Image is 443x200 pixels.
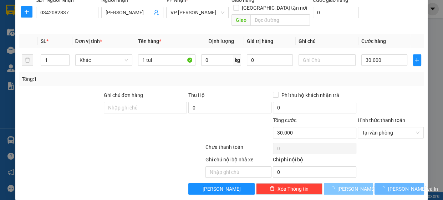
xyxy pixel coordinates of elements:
span: plus [21,9,32,15]
span: Đơn vị tính [75,38,102,44]
label: Hình thức thanh toán [358,117,405,123]
input: VD: Bàn, Ghế [138,54,195,66]
span: VP Ngọc Hồi [170,7,224,18]
div: Chưa thanh toán [205,143,273,156]
span: [PERSON_NAME] [203,185,241,193]
span: Tổng cước [273,117,296,123]
span: Cước hàng [361,38,386,44]
input: Nhập ghi chú [205,166,272,178]
button: delete [22,54,33,66]
span: Tại văn phòng [362,127,420,138]
button: plus [413,54,421,66]
th: Ghi chú [296,34,359,48]
span: Phí thu hộ khách nhận trả [279,91,342,99]
span: kg [234,54,241,66]
button: deleteXóa Thông tin [256,183,322,195]
span: user-add [153,10,159,15]
span: SL [41,38,46,44]
label: Ghi chú đơn hàng [104,92,143,98]
button: [PERSON_NAME] [188,183,255,195]
input: Ghi Chú [299,54,356,66]
input: Dọc đường [250,14,310,26]
button: plus [21,6,32,18]
span: Định lượng [208,38,234,44]
span: Giá trị hàng [247,38,273,44]
span: plus [413,57,421,63]
span: loading [380,186,388,191]
span: [GEOGRAPHIC_DATA] tận nơi [239,4,310,12]
span: [PERSON_NAME] và In [388,185,438,193]
span: delete [270,186,275,192]
span: Thu Hộ [188,92,205,98]
input: Cước giao hàng [313,7,359,18]
span: Khác [80,55,128,65]
div: Ghi chú nội bộ nhà xe [205,156,272,166]
span: Tên hàng [138,38,161,44]
span: [PERSON_NAME] [337,185,376,193]
div: Chi phí nội bộ [273,156,356,166]
span: loading [330,186,337,191]
input: 0 [247,54,293,66]
span: Giao [231,14,250,26]
div: Tổng: 1 [22,75,172,83]
button: [PERSON_NAME] và In [375,183,424,195]
span: Xóa Thông tin [277,185,309,193]
button: [PERSON_NAME] [324,183,373,195]
input: Ghi chú đơn hàng [104,102,187,113]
